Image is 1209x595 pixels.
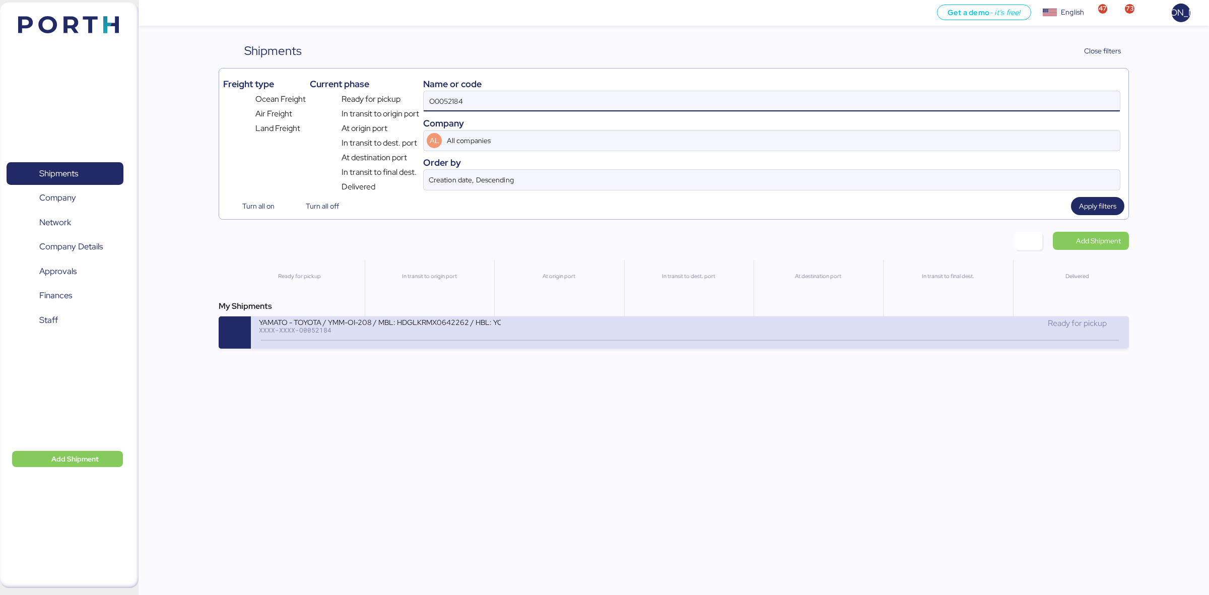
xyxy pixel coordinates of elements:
a: Shipments [7,162,123,185]
span: Approvals [39,264,77,279]
span: In transit to origin port [342,108,419,120]
span: Add Shipment [1076,235,1121,247]
span: In transit to final dest. [342,166,417,178]
button: Turn all on [223,197,283,215]
span: Staff [39,313,58,327]
a: Company Details [7,235,123,258]
a: Finances [7,284,123,307]
span: Network [39,215,71,230]
div: At destination port [758,272,879,281]
div: Delivered [1018,272,1138,281]
a: Staff [7,308,123,332]
button: Menu [145,5,162,22]
span: Company Details [39,239,103,254]
div: Company [423,116,1120,130]
button: Add Shipment [12,451,123,467]
div: YAMATO - TOYOTA / YMM-OI-208 / MBL: HDGLKRMX0642262 / HBL: YONGS2508026 / FCL [259,317,501,326]
div: At origin port [499,272,619,281]
span: Land Freight [255,122,300,135]
div: In transit to final dest. [888,272,1008,281]
div: My Shipments [219,300,1128,312]
a: Company [7,186,123,210]
div: XXXX-XXXX-O0052184 [259,326,501,334]
button: Close filters [1063,42,1129,60]
div: Current phase [310,77,419,91]
span: Ready for pickup [342,93,400,105]
a: Approvals [7,259,123,283]
span: Air Freight [255,108,292,120]
span: Turn all on [242,200,275,212]
span: Apply filters [1079,200,1116,212]
a: Add Shipment [1053,232,1129,250]
div: Freight type [223,77,305,91]
span: At destination port [342,152,407,164]
span: Shipments [39,166,78,181]
span: Ocean Freight [255,93,306,105]
div: English [1061,7,1084,18]
span: Delivered [342,181,375,193]
span: Ready for pickup [1048,318,1107,328]
span: In transit to dest. port [342,137,417,149]
div: Name or code [423,77,1120,91]
button: Apply filters [1071,197,1124,215]
span: AL [430,135,439,146]
span: Finances [39,288,72,303]
div: In transit to dest. port [629,272,749,281]
button: Turn all off [287,197,347,215]
span: Add Shipment [51,453,99,465]
span: Close filters [1084,45,1121,57]
span: At origin port [342,122,387,135]
div: Order by [423,156,1120,169]
span: Turn all off [306,200,339,212]
a: Network [7,211,123,234]
span: Company [39,190,76,205]
input: AL [445,130,1091,151]
div: Ready for pickup [239,272,360,281]
div: Shipments [244,42,302,60]
div: In transit to origin port [369,272,490,281]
